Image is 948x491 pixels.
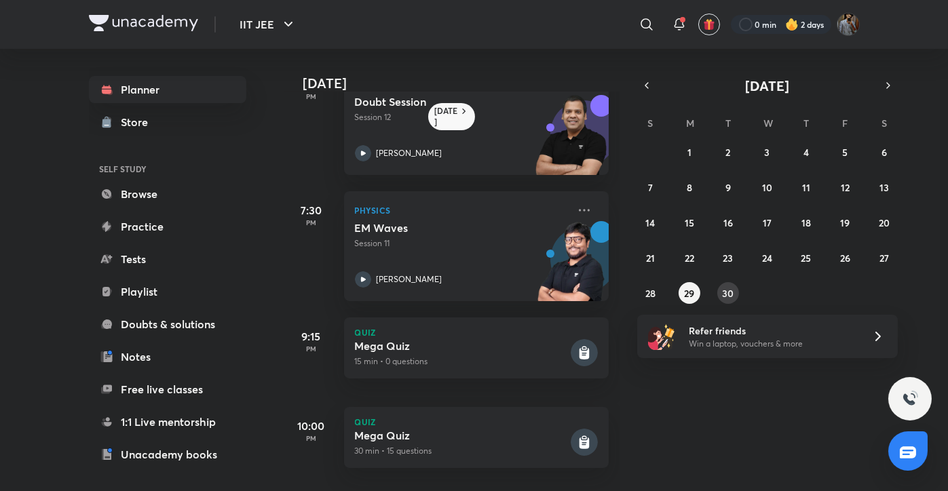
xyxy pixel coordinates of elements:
[89,109,246,136] a: Store
[756,212,778,233] button: September 17, 2025
[717,282,739,304] button: September 30, 2025
[717,247,739,269] button: September 23, 2025
[873,141,895,163] button: September 6, 2025
[648,181,653,194] abbr: September 7, 2025
[89,15,198,31] img: Company Logo
[902,391,918,407] img: ttu
[377,273,442,286] p: [PERSON_NAME]
[801,252,811,264] abbr: September 25, 2025
[689,323,856,338] h6: Refer friends
[89,311,246,338] a: Doubts & solutions
[284,345,339,353] p: PM
[785,18,799,31] img: streak
[762,181,772,194] abbr: September 10, 2025
[723,287,734,300] abbr: September 30, 2025
[802,181,810,194] abbr: September 11, 2025
[842,117,848,130] abbr: Friday
[355,111,568,123] p: Session 12
[89,343,246,370] a: Notes
[89,157,246,180] h6: SELF STUDY
[284,202,339,218] h5: 7:30
[89,76,246,103] a: Planner
[89,213,246,240] a: Practice
[834,176,856,198] button: September 12, 2025
[534,221,609,315] img: unacademy
[685,252,694,264] abbr: September 22, 2025
[89,278,246,305] a: Playlist
[355,237,568,250] p: Session 11
[717,212,739,233] button: September 16, 2025
[745,77,789,95] span: [DATE]
[840,216,850,229] abbr: September 19, 2025
[689,338,856,350] p: Win a laptop, vouchers & more
[725,117,731,130] abbr: Tuesday
[355,221,524,235] h5: EM Waves
[355,202,568,218] p: Physics
[795,247,817,269] button: September 25, 2025
[687,181,692,194] abbr: September 8, 2025
[284,434,339,442] p: PM
[764,146,770,159] abbr: September 3, 2025
[679,247,700,269] button: September 22, 2025
[121,114,157,130] div: Store
[685,216,694,229] abbr: September 15, 2025
[763,117,773,130] abbr: Wednesday
[89,441,246,468] a: Unacademy books
[639,212,661,233] button: September 14, 2025
[232,11,305,38] button: IIT JEE
[377,147,442,159] p: [PERSON_NAME]
[763,216,772,229] abbr: September 17, 2025
[355,429,568,442] h5: Mega Quiz
[873,176,895,198] button: September 13, 2025
[639,176,661,198] button: September 7, 2025
[879,252,889,264] abbr: September 27, 2025
[717,176,739,198] button: September 9, 2025
[355,418,598,426] p: Quiz
[703,18,715,31] img: avatar
[679,141,700,163] button: September 1, 2025
[762,252,772,264] abbr: September 24, 2025
[725,181,731,194] abbr: September 9, 2025
[355,328,598,336] p: Quiz
[534,95,609,189] img: unacademy
[355,445,568,457] p: 30 min • 15 questions
[679,282,700,304] button: September 29, 2025
[679,212,700,233] button: September 15, 2025
[756,141,778,163] button: September 3, 2025
[879,181,889,194] abbr: September 13, 2025
[834,141,856,163] button: September 5, 2025
[834,212,856,233] button: September 19, 2025
[698,14,720,35] button: avatar
[284,218,339,227] p: PM
[687,146,691,159] abbr: September 1, 2025
[834,247,856,269] button: September 26, 2025
[756,176,778,198] button: September 10, 2025
[89,376,246,403] a: Free live classes
[803,146,809,159] abbr: September 4, 2025
[89,180,246,208] a: Browse
[639,282,661,304] button: September 28, 2025
[842,146,848,159] abbr: September 5, 2025
[837,13,860,36] img: Shivam Munot
[284,418,339,434] h5: 10:00
[646,252,655,264] abbr: September 21, 2025
[879,216,890,229] abbr: September 20, 2025
[756,247,778,269] button: September 24, 2025
[795,176,817,198] button: September 11, 2025
[873,212,895,233] button: September 20, 2025
[686,117,694,130] abbr: Monday
[284,328,339,345] h5: 9:15
[717,141,739,163] button: September 2, 2025
[435,106,459,127] h6: [DATE]
[303,75,622,92] h4: [DATE]
[645,287,656,300] abbr: September 28, 2025
[284,92,339,100] p: PM
[801,216,811,229] abbr: September 18, 2025
[873,247,895,269] button: September 27, 2025
[723,216,733,229] abbr: September 16, 2025
[355,355,568,368] p: 15 min • 0 questions
[355,339,568,353] h5: Mega Quiz
[639,247,661,269] button: September 21, 2025
[841,181,850,194] abbr: September 12, 2025
[881,117,887,130] abbr: Saturday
